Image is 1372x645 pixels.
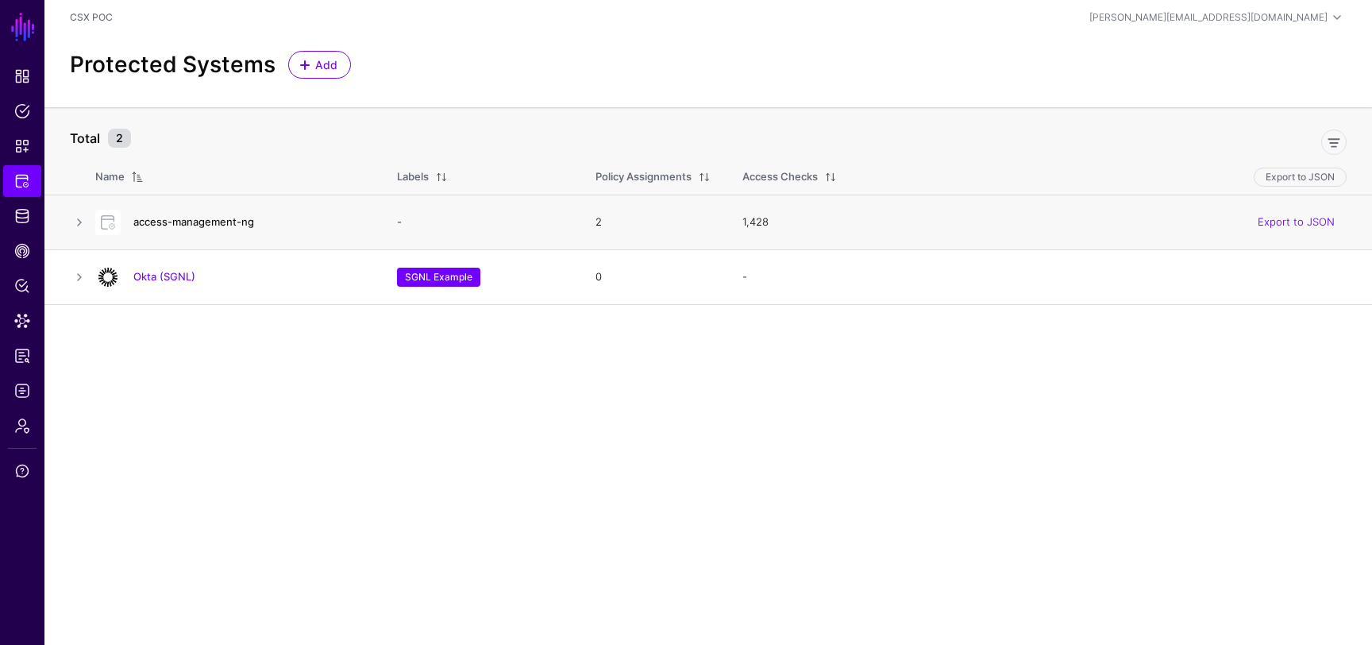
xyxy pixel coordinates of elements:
[14,278,30,294] span: Policy Lens
[108,129,131,148] small: 2
[1254,168,1347,187] button: Export to JSON
[3,410,41,442] a: Admin
[70,11,113,23] a: CSX POC
[14,103,30,119] span: Policies
[580,195,726,249] td: 2
[580,249,726,304] td: 0
[3,340,41,372] a: Reports
[397,169,429,185] div: Labels
[133,215,254,228] a: access-management-ng
[288,51,351,79] a: Add
[14,418,30,434] span: Admin
[14,173,30,189] span: Protected Systems
[95,169,125,185] div: Name
[742,169,818,185] div: Access Checks
[14,68,30,84] span: Dashboard
[133,270,195,283] a: Okta (SGNL)
[14,138,30,154] span: Snippets
[3,270,41,302] a: Policy Lens
[70,52,276,79] h2: Protected Systems
[3,200,41,232] a: Identity Data Fabric
[3,60,41,92] a: Dashboard
[3,235,41,267] a: CAEP Hub
[3,375,41,407] a: Logs
[397,268,480,287] span: SGNL Example
[14,463,30,479] span: Support
[95,265,121,290] img: svg+xml;base64,PHN2ZyB3aWR0aD0iNjQiIGhlaWdodD0iNjQiIHZpZXdCb3g9IjAgMCA2NCA2NCIgZmlsbD0ibm9uZSIgeG...
[742,214,1347,230] div: 1,428
[14,348,30,364] span: Reports
[10,10,37,44] a: SGNL
[1258,215,1335,228] a: Export to JSON
[3,95,41,127] a: Policies
[742,269,1347,285] div: -
[3,130,41,162] a: Snippets
[3,165,41,197] a: Protected Systems
[595,169,692,185] div: Policy Assignments
[14,208,30,224] span: Identity Data Fabric
[3,305,41,337] a: Data Lens
[14,383,30,399] span: Logs
[314,56,340,73] span: Add
[70,130,100,146] strong: Total
[381,195,580,249] td: -
[14,313,30,329] span: Data Lens
[14,243,30,259] span: CAEP Hub
[1089,10,1328,25] div: [PERSON_NAME][EMAIL_ADDRESS][DOMAIN_NAME]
